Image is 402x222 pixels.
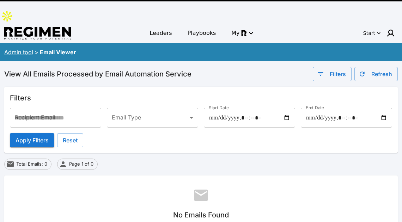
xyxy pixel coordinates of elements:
h6: Filters [10,92,392,104]
button: Apply Filters [10,133,54,147]
span: Total Emails: 0 [12,161,51,168]
img: user icon [386,29,395,37]
label: End Date [306,105,324,111]
img: Regimen logo [4,27,71,40]
a: Leaders [145,27,176,39]
label: Start Date [209,105,229,111]
h6: View All Emails Processed by Email Automation Service [4,68,191,80]
button: Filters [313,67,352,81]
span: Page 1 of 0 [65,161,97,168]
button: Start [362,27,382,39]
div: Email Viewer [40,48,76,56]
span: Leaders [150,29,172,37]
div: Start [363,30,375,37]
span: Playbooks [188,29,216,37]
button: My [227,27,256,39]
div: > [35,48,38,56]
span: My [231,29,239,37]
button: Refresh [354,67,398,81]
button: Reset [57,133,83,147]
h6: No Emails Found [16,209,386,221]
a: Playbooks [183,27,220,39]
a: Admin tool [4,49,33,56]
